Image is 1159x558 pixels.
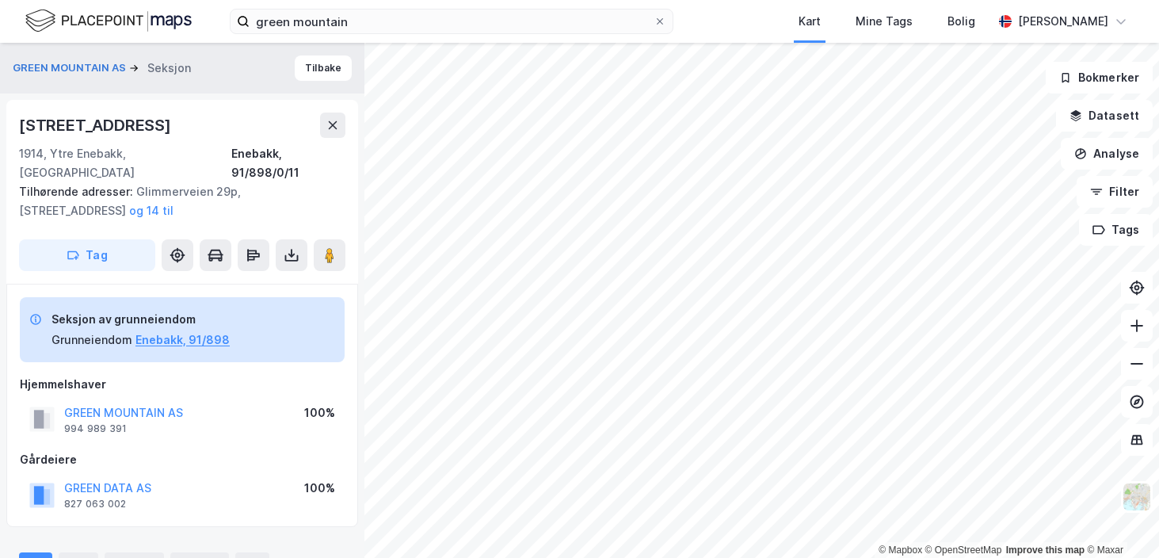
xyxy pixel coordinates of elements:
[799,12,821,31] div: Kart
[1046,62,1153,94] button: Bokmerker
[304,479,335,498] div: 100%
[1079,214,1153,246] button: Tags
[304,403,335,422] div: 100%
[856,12,913,31] div: Mine Tags
[879,545,922,556] a: Mapbox
[19,182,333,220] div: Glimmerveien 29p, [STREET_ADDRESS]
[20,450,345,469] div: Gårdeiere
[250,10,654,33] input: Søk på adresse, matrikkel, gårdeiere, leietakere eller personer
[947,12,975,31] div: Bolig
[19,185,136,198] span: Tilhørende adresser:
[64,498,126,510] div: 827 063 002
[147,59,191,78] div: Seksjon
[19,113,174,138] div: [STREET_ADDRESS]
[64,422,127,435] div: 994 989 391
[51,331,132,350] div: Grunneiendom
[231,144,345,182] div: Enebakk, 91/898/0/11
[1080,482,1159,558] iframe: Chat Widget
[25,7,192,35] img: logo.f888ab2527a4732fd821a326f86c7f29.svg
[925,545,1002,556] a: OpenStreetMap
[51,310,230,329] div: Seksjon av grunneiendom
[13,60,129,76] button: GREEN MOUNTAIN AS
[19,239,155,271] button: Tag
[1018,12,1108,31] div: [PERSON_NAME]
[19,144,231,182] div: 1914, Ytre Enebakk, [GEOGRAPHIC_DATA]
[295,55,352,81] button: Tilbake
[1056,100,1153,132] button: Datasett
[1077,176,1153,208] button: Filter
[1061,138,1153,170] button: Analyse
[135,331,230,350] button: Enebakk, 91/898
[1006,545,1085,556] a: Improve this map
[20,375,345,394] div: Hjemmelshaver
